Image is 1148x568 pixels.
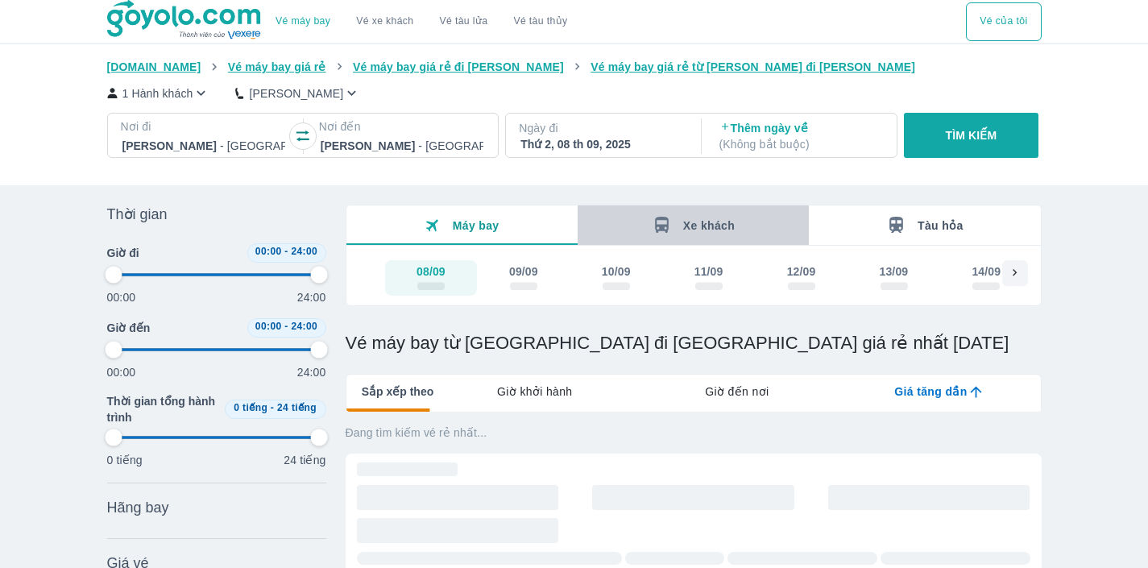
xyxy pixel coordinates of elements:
div: 14/09 [972,263,1001,280]
span: Tàu hỏa [918,219,964,232]
button: TÌM KIẾM [904,113,1038,158]
button: Vé tàu thủy [500,2,580,41]
span: 24:00 [291,321,317,332]
span: Thời gian tổng hành trình [107,393,218,425]
span: Sắp xếp theo [362,384,434,400]
span: - [271,402,274,413]
span: 00:00 [255,246,282,257]
p: 00:00 [107,289,136,305]
span: Vé máy bay giá rẻ từ [PERSON_NAME] đi [PERSON_NAME] [591,60,915,73]
p: 1 Hành khách [122,85,193,102]
span: [DOMAIN_NAME] [107,60,201,73]
span: 24 tiếng [277,402,317,413]
button: Vé của tôi [966,2,1041,41]
span: Giờ đi [107,245,139,261]
p: Thêm ngày về [719,120,882,152]
p: 24:00 [297,289,326,305]
div: 10/09 [602,263,631,280]
div: choose transportation mode [263,2,580,41]
p: TÌM KIẾM [946,127,997,143]
p: [PERSON_NAME] [249,85,343,102]
span: Thời gian [107,205,168,224]
span: 00:00 [255,321,282,332]
span: Vé máy bay giá rẻ đi [PERSON_NAME] [353,60,564,73]
p: 24:00 [297,364,326,380]
span: - [284,321,288,332]
div: lab API tabs example [433,375,1040,408]
span: Giờ đến nơi [705,384,769,400]
span: 0 tiếng [234,402,267,413]
span: Giờ khởi hành [497,384,572,400]
a: Vé máy bay [276,15,330,27]
p: Ngày đi [519,120,685,136]
button: [PERSON_NAME] [235,85,360,102]
a: Vé tàu lửa [427,2,501,41]
p: Đang tìm kiếm vé rẻ nhất... [346,425,1042,441]
a: Vé xe khách [356,15,413,27]
nav: breadcrumb [107,59,1042,75]
span: - [284,246,288,257]
div: choose transportation mode [966,2,1041,41]
div: scrollable day and price [385,260,1002,296]
h1: Vé máy bay từ [GEOGRAPHIC_DATA] đi [GEOGRAPHIC_DATA] giá rẻ nhất [DATE] [346,332,1042,354]
div: 13/09 [880,263,909,280]
p: ( Không bắt buộc ) [719,136,882,152]
span: Xe khách [683,219,735,232]
span: Vé máy bay giá rẻ [228,60,326,73]
span: Máy bay [453,219,499,232]
button: 1 Hành khách [107,85,210,102]
p: 00:00 [107,364,136,380]
p: 24 tiếng [284,452,325,468]
div: 08/09 [417,263,446,280]
p: Nơi đi [121,118,287,135]
div: Thứ 2, 08 th 09, 2025 [520,136,683,152]
span: 24:00 [291,246,317,257]
p: 0 tiếng [107,452,143,468]
div: 12/09 [787,263,816,280]
p: Nơi đến [319,118,485,135]
span: Hãng bay [107,498,169,517]
span: Giờ đến [107,320,151,336]
div: 11/09 [694,263,723,280]
div: 09/09 [509,263,538,280]
span: Giá tăng dần [894,384,967,400]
